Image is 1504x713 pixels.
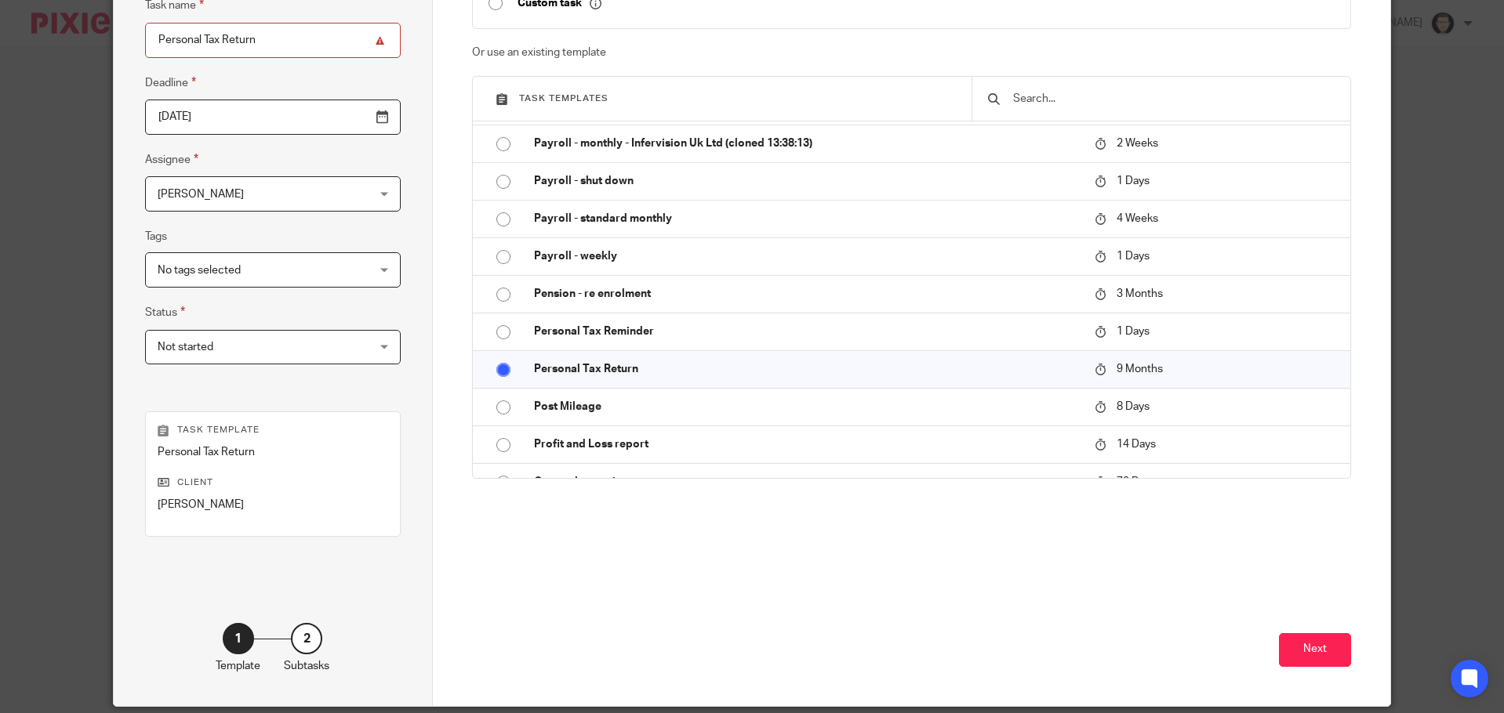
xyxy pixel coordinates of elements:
[534,361,1079,377] p: Personal Tax Return
[534,399,1079,414] p: Post Mileage
[145,150,198,168] label: Assignee
[223,623,254,654] div: 1
[534,211,1079,226] p: Payroll - standard monthly
[1117,326,1150,337] span: 1 Days
[1117,176,1150,186] span: 1 Days
[472,45,1351,60] p: Or use an existing template
[158,476,388,489] p: Client
[534,248,1079,264] p: Payroll - weekly
[291,623,322,654] div: 2
[284,658,329,674] p: Subtasks
[145,100,401,135] input: Pick a date
[1117,364,1163,375] span: 9 Months
[1117,251,1150,262] span: 1 Days
[519,94,609,103] span: Task templates
[534,286,1079,302] p: Pension - re enrolment
[145,23,401,58] input: Task name
[1117,288,1163,299] span: 3 Months
[158,444,388,460] p: Personal Tax Return
[534,436,1079,452] p: Profit and Loss report
[158,342,213,353] span: Not started
[145,229,167,244] label: Tags
[1117,439,1156,450] span: 14 Days
[1117,138,1158,149] span: 2 Weeks
[1279,633,1351,667] button: Next
[534,474,1079,490] p: Quarterly meeting
[534,136,1079,151] p: Payroll - monthly - Infervision Uk Ltd (cloned 13:38:13)
[1117,213,1158,224] span: 4 Weeks
[1012,90,1335,107] input: Search...
[1117,401,1150,412] span: 8 Days
[158,189,244,200] span: [PERSON_NAME]
[534,173,1079,189] p: Payroll - shut down
[1117,476,1156,487] span: 72 Days
[145,303,185,321] label: Status
[534,324,1079,339] p: Personal Tax Reminder
[145,74,196,92] label: Deadline
[158,424,388,436] p: Task template
[158,265,241,276] span: No tags selected
[158,497,388,512] p: [PERSON_NAME]
[216,658,260,674] p: Template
